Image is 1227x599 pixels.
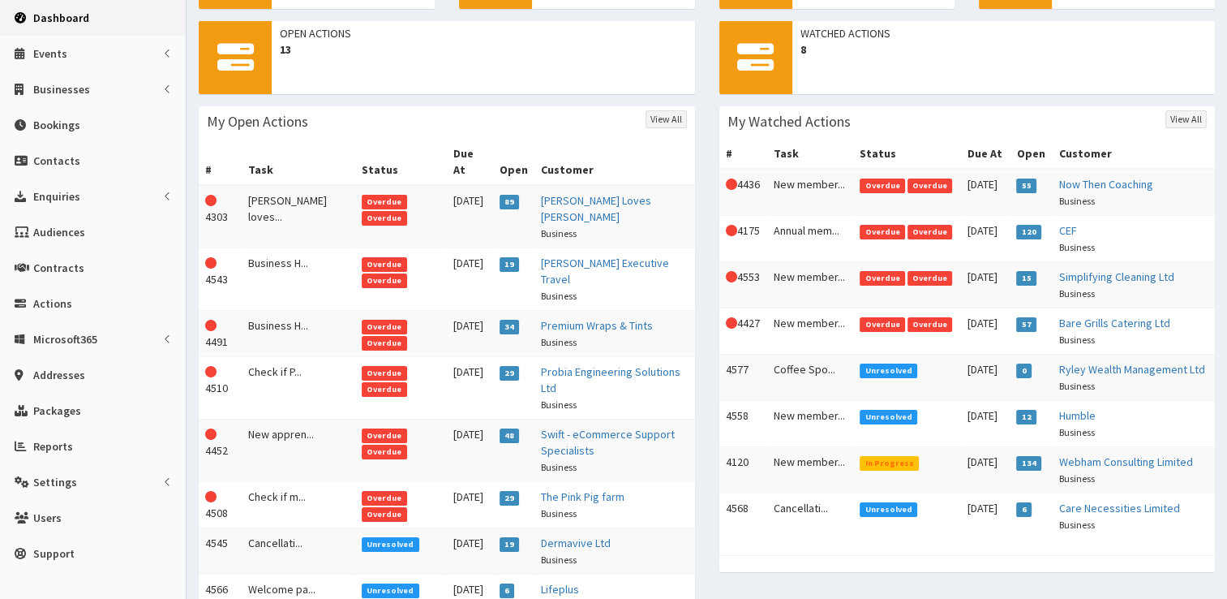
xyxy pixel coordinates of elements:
td: 4491 [199,310,242,356]
td: New member... [767,261,853,308]
span: 6 [1016,502,1032,517]
td: [DATE] [447,248,493,310]
a: View All [1165,110,1207,128]
th: Task [767,139,853,169]
small: Business [541,399,577,411]
td: Cancellati... [767,493,853,539]
th: # [719,139,767,169]
h3: My Open Actions [207,114,308,129]
td: [DATE] [961,493,1010,539]
span: Enquiries [33,189,80,204]
span: 134 [1016,456,1041,471]
td: New member... [767,308,853,354]
small: Business [1059,519,1095,531]
span: Open Actions [280,25,687,41]
i: This Action is overdue! [726,317,737,329]
small: Business [541,290,577,302]
span: Overdue [362,274,407,288]
span: Overdue [907,179,953,193]
span: Unresolved [362,584,419,598]
span: 15 [1016,271,1036,286]
span: Users [33,511,62,525]
th: Task [242,139,355,185]
span: 13 [280,41,687,58]
td: [DATE] [961,215,1010,261]
a: Probia Engineering Solutions Ltd [541,364,680,395]
span: Businesses [33,82,90,97]
span: Unresolved [362,537,419,552]
td: New member... [767,446,853,493]
td: New appren... [242,419,355,481]
td: New member... [767,400,853,446]
span: Events [33,46,67,61]
span: Dashboard [33,11,89,25]
td: Business H... [242,248,355,310]
a: Premium Wraps & Tints [541,318,653,333]
td: [DATE] [961,400,1010,446]
i: This Action is overdue! [726,225,737,236]
th: Due At [961,139,1010,169]
span: 120 [1016,225,1041,239]
td: 4452 [199,419,242,481]
td: [DATE] [447,528,493,574]
td: Annual mem... [767,215,853,261]
i: This Action is overdue! [205,257,217,269]
a: [PERSON_NAME] Loves [PERSON_NAME] [541,193,651,224]
h3: My Watched Actions [727,114,851,129]
span: Support [33,546,75,561]
td: 4545 [199,528,242,574]
a: Simplifying Cleaning Ltd [1059,269,1174,284]
span: Addresses [33,368,85,382]
td: 4427 [719,308,767,354]
span: Packages [33,403,81,418]
i: This Action is overdue! [726,179,737,190]
span: Overdue [362,336,407,351]
span: Overdue [362,445,407,459]
span: Unresolved [860,410,917,424]
a: [PERSON_NAME] Executive Travel [541,256,669,287]
td: [DATE] [961,308,1010,354]
a: View All [646,110,687,128]
td: [DATE] [447,185,493,248]
td: 4510 [199,356,242,419]
span: 34 [500,320,520,334]
a: CEF [1059,223,1077,238]
small: Business [541,554,577,566]
i: This Action is overdue! [205,320,217,331]
span: Overdue [362,211,407,226]
span: 8 [800,41,1208,58]
span: Unresolved [860,502,917,517]
span: Contacts [33,153,80,168]
span: 29 [500,491,520,506]
small: Business [1059,380,1095,392]
span: 55 [1016,179,1036,193]
span: 57 [1016,317,1036,332]
td: Check if P... [242,356,355,419]
th: Status [853,139,961,169]
span: 48 [500,429,520,443]
span: 12 [1016,410,1036,424]
a: Webham Consulting Limited [1059,455,1193,469]
td: 4436 [719,169,767,216]
span: Contracts [33,261,84,275]
i: This Action is overdue! [205,491,217,502]
a: Ryley Wealth Management Ltd [1059,362,1205,377]
span: 19 [500,257,520,272]
small: Business [541,461,577,473]
span: Overdue [362,320,407,334]
td: Coffee Spo... [767,354,853,400]
th: Due At [447,139,493,185]
span: Overdue [362,429,407,443]
th: Customer [1053,139,1215,169]
span: Bookings [33,118,80,132]
td: 4553 [719,261,767,308]
i: This Action is overdue! [726,271,737,282]
td: 4568 [719,493,767,539]
span: Reports [33,439,73,454]
td: [DATE] [961,446,1010,493]
span: Overdue [362,507,407,522]
th: # [199,139,242,185]
td: Check if m... [242,481,355,528]
span: Overdue [860,225,905,239]
td: 4508 [199,481,242,528]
